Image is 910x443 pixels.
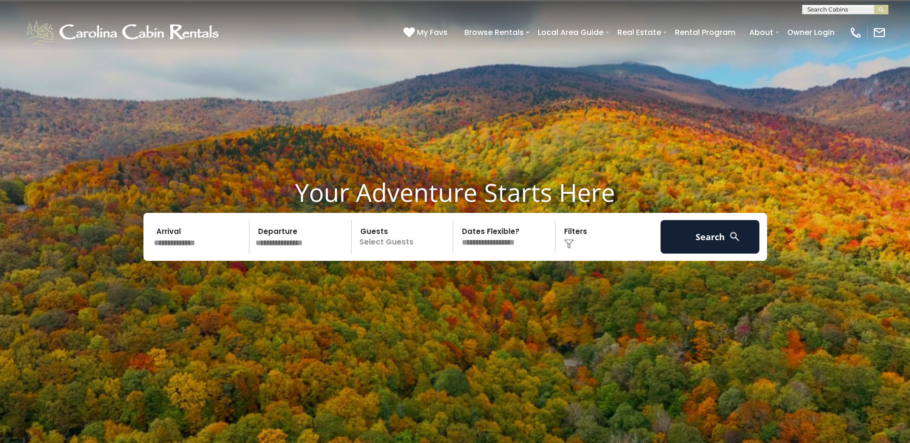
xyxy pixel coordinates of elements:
[873,26,886,39] img: mail-regular-white.png
[403,26,450,39] a: My Favs
[849,26,863,39] img: phone-regular-white.png
[355,220,453,254] p: Select Guests
[7,177,903,207] h1: Your Adventure Starts Here
[564,239,574,249] img: filter--v1.png
[417,26,448,38] span: My Favs
[670,24,740,41] a: Rental Program
[729,231,741,243] img: search-regular-white.png
[24,18,223,47] img: White-1-1-2.png
[782,24,839,41] a: Owner Login
[460,24,529,41] a: Browse Rentals
[661,220,760,254] button: Search
[745,24,778,41] a: About
[613,24,666,41] a: Real Estate
[533,24,608,41] a: Local Area Guide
